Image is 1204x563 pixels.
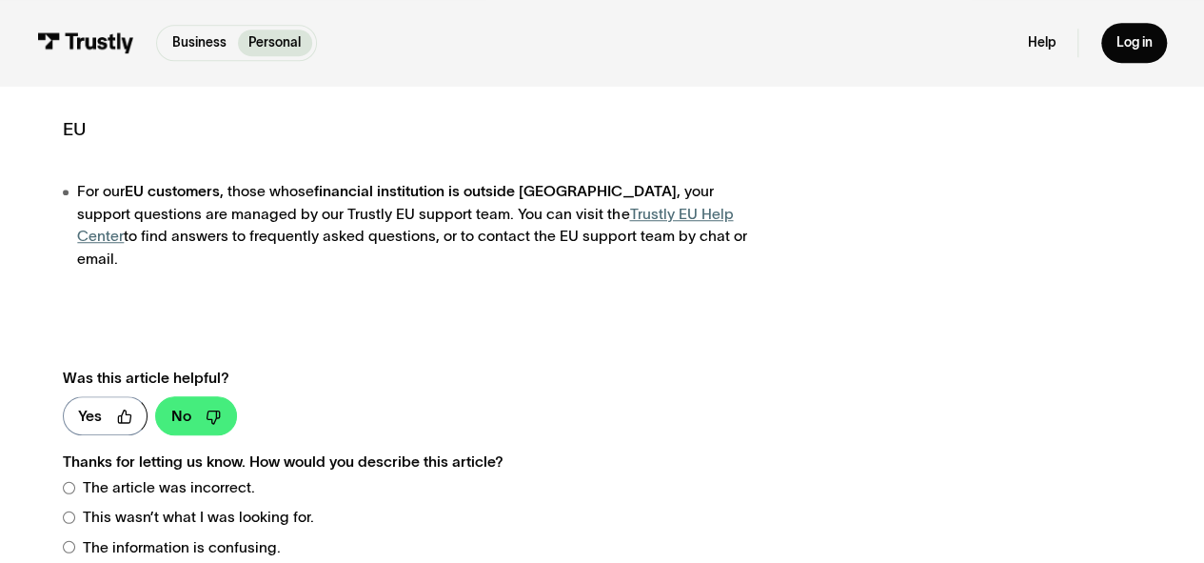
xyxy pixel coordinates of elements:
a: No [155,396,237,435]
a: Help [1028,34,1056,51]
p: Business [172,33,227,53]
strong: EU customers [125,183,220,199]
div: Was this article helpful? [63,367,718,389]
input: The information is confusing. [63,540,76,553]
span: This wasn’t what I was looking for. [83,506,314,528]
h5: EU [63,115,758,143]
span: The article was incorrect. [83,476,255,498]
a: Yes [63,396,148,435]
span: The information is confusing. [83,536,281,558]
input: The article was incorrect. [63,481,76,494]
a: Business [161,30,237,56]
input: This wasn’t what I was looking for. [63,511,76,524]
a: Log in [1101,23,1167,62]
label: Thanks for letting us know. How would you describe this article? [63,451,718,473]
a: Personal [238,30,312,56]
div: Log in [1115,34,1152,51]
strong: financial institution is outside [GEOGRAPHIC_DATA] [314,183,676,199]
div: Yes [78,405,102,427]
li: For our , those whose , your support questions are managed by our Trustly EU support team. You ca... [63,180,758,270]
div: No [171,405,191,427]
p: Personal [248,33,301,53]
img: Trustly Logo [37,32,134,52]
